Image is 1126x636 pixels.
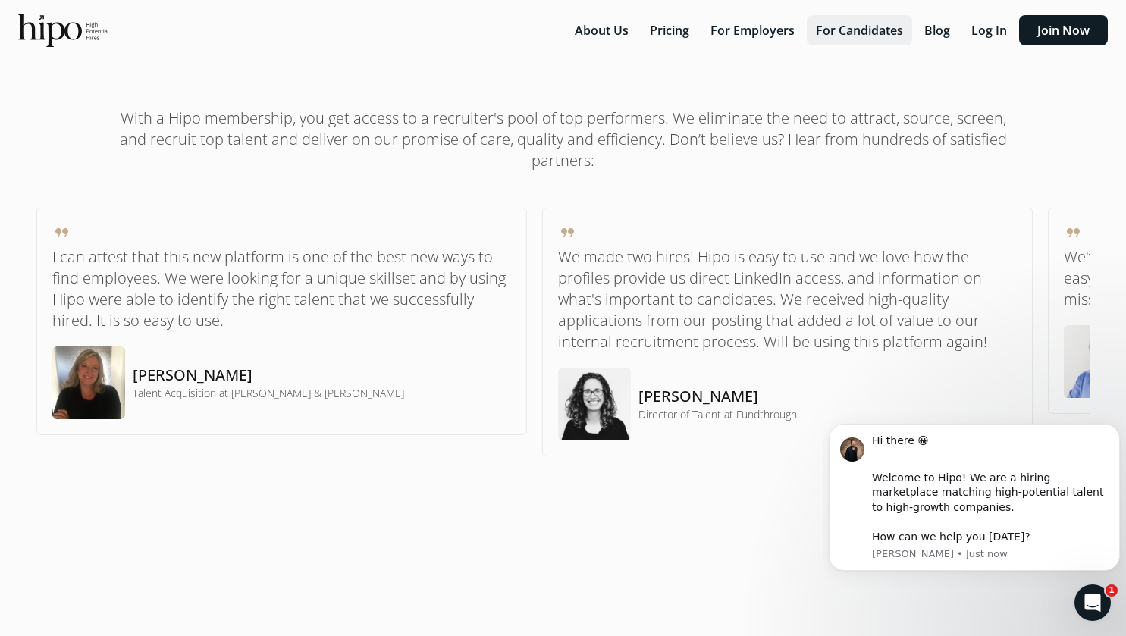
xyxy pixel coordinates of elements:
h4: Director of Talent at Fundthrough [638,407,797,422]
iframe: Intercom live chat [1074,584,1111,621]
a: About Us [566,22,641,39]
a: Join Now [1019,22,1108,39]
iframe: Intercom notifications message [823,401,1126,595]
h1: With a Hipo membership, you get access to a recruiter's pool of top performers. We eliminate the ... [108,108,1018,171]
span: format_quote [52,224,71,242]
img: official-logo [18,14,108,47]
button: Log In [962,15,1016,45]
button: Join Now [1019,15,1108,45]
button: About Us [566,15,638,45]
h5: [PERSON_NAME] [133,365,404,386]
img: testimonial-image [558,368,631,440]
span: format_quote [1064,224,1082,242]
span: 1 [1106,584,1118,597]
h4: Talent Acquisition at [PERSON_NAME] & [PERSON_NAME] [133,386,404,401]
h5: [PERSON_NAME] [638,386,797,407]
img: testimonial-image [52,346,125,419]
a: Blog [915,22,962,39]
span: format_quote [558,224,576,242]
button: For Candidates [807,15,912,45]
button: For Employers [701,15,804,45]
a: For Employers [701,22,807,39]
p: I can attest that this new platform is one of the best new ways to find employees. We were lookin... [52,246,511,331]
a: Pricing [641,22,701,39]
button: Blog [915,15,959,45]
p: We made two hires! Hipo is easy to use and we love how the profiles provide us direct LinkedIn ac... [558,246,1017,352]
button: Pricing [641,15,698,45]
a: For Candidates [807,22,915,39]
a: Log In [962,22,1019,39]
